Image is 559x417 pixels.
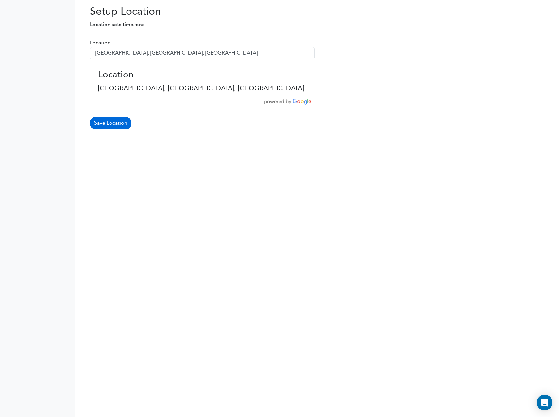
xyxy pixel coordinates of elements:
[98,84,307,93] p: [GEOGRAPHIC_DATA], [GEOGRAPHIC_DATA], [GEOGRAPHIC_DATA]
[90,117,131,129] button: Save Location
[80,21,231,29] p: Location sets timezone
[90,39,110,47] label: Location
[90,47,315,59] input: Enter a city name
[264,99,312,105] img: powered_by_google.png
[98,70,307,81] h3: Location
[537,395,552,410] div: Open Intercom Messenger
[80,6,231,18] h2: Setup Location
